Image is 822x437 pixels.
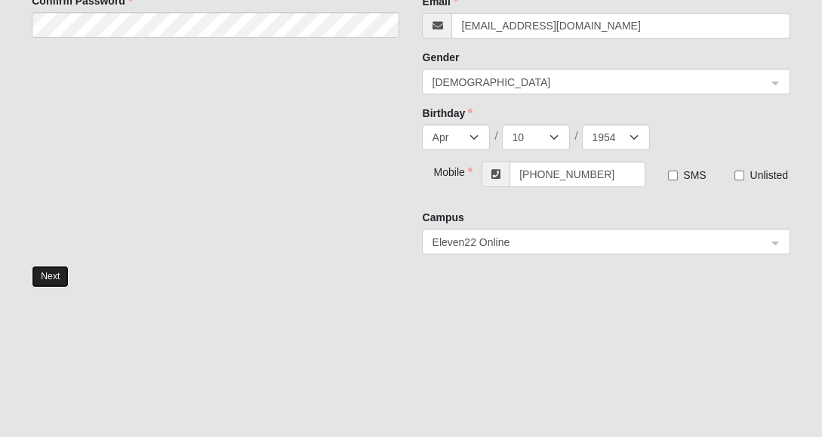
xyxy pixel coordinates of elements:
span: / [494,128,497,143]
div: Mobile [422,162,453,180]
label: Gender [422,50,459,65]
span: Eleven22 Online [432,234,753,251]
span: / [574,128,577,143]
input: SMS [668,171,678,180]
input: Unlisted [734,171,744,180]
span: Female [432,74,766,91]
span: Unlisted [750,169,788,181]
label: Campus [422,210,463,225]
label: Birthday [422,106,473,121]
button: Next [32,266,69,288]
span: SMS [683,169,706,181]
